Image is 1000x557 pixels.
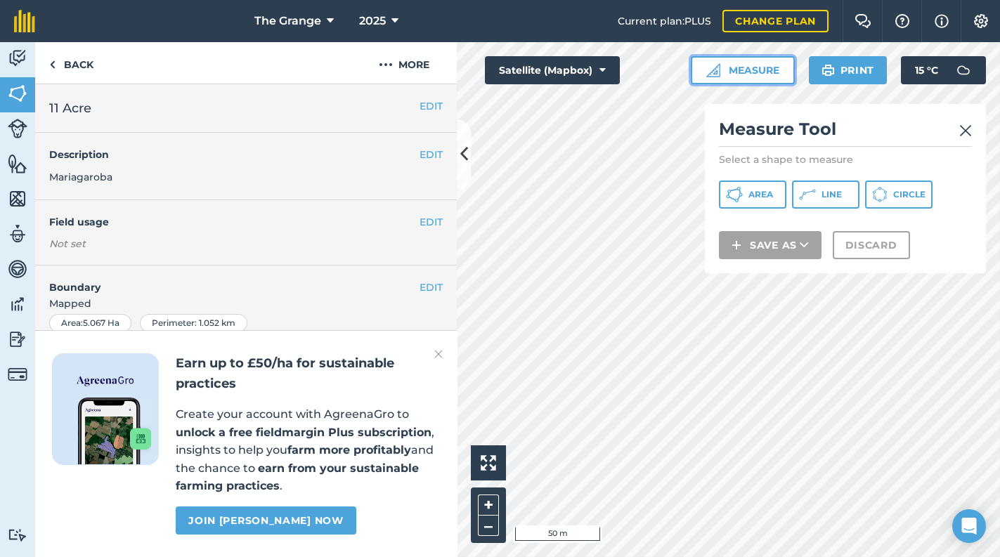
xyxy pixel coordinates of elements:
[855,14,871,28] img: Two speech bubbles overlapping with the left bubble in the forefront
[691,56,795,84] button: Measure
[176,506,356,535] a: Join [PERSON_NAME] now
[952,509,986,543] div: Open Intercom Messenger
[78,398,151,464] img: Screenshot of the Gro app
[359,13,386,30] span: 2025
[894,14,911,28] img: A question mark icon
[35,42,108,84] a: Back
[485,56,620,84] button: Satellite (Mapbox)
[722,10,829,32] a: Change plan
[959,122,972,139] img: svg+xml;base64,PHN2ZyB4bWxucz0iaHR0cDovL3d3dy53My5vcmcvMjAwMC9zdmciIHdpZHRoPSIyMiIgaGVpZ2h0PSIzMC...
[176,426,431,439] strong: unlock a free fieldmargin Plus subscription
[719,118,972,147] h2: Measure Tool
[973,14,989,28] img: A cog icon
[420,280,443,295] button: EDIT
[481,455,496,471] img: Four arrows, one pointing top left, one top right, one bottom right and the last bottom left
[8,83,27,104] img: svg+xml;base64,PHN2ZyB4bWxucz0iaHR0cDovL3d3dy53My5vcmcvMjAwMC9zdmciIHdpZHRoPSI1NiIgaGVpZ2h0PSI2MC...
[8,153,27,174] img: svg+xml;base64,PHN2ZyB4bWxucz0iaHR0cDovL3d3dy53My5vcmcvMjAwMC9zdmciIHdpZHRoPSI1NiIgaGVpZ2h0PSI2MC...
[901,56,986,84] button: 15 °C
[49,237,443,251] div: Not set
[49,56,56,73] img: svg+xml;base64,PHN2ZyB4bWxucz0iaHR0cDovL3d3dy53My5vcmcvMjAwMC9zdmciIHdpZHRoPSI5IiBoZWlnaHQ9IjI0Ii...
[949,56,978,84] img: svg+xml;base64,PD94bWwgdmVyc2lvbj0iMS4wIiBlbmNvZGluZz0idXRmLTgiPz4KPCEtLSBHZW5lcmF0b3I6IEFkb2JlIE...
[822,62,835,79] img: svg+xml;base64,PHN2ZyB4bWxucz0iaHR0cDovL3d3dy53My5vcmcvMjAwMC9zdmciIHdpZHRoPSIxOSIgaGVpZ2h0PSIyNC...
[478,494,499,516] button: +
[35,266,420,295] h4: Boundary
[8,329,27,350] img: svg+xml;base64,PD94bWwgdmVyc2lvbj0iMS4wIiBlbmNvZGluZz0idXRmLTgiPz4KPCEtLSBHZW5lcmF0b3I6IEFkb2JlIE...
[49,171,112,183] span: Mariagaroba
[8,528,27,542] img: svg+xml;base64,PD94bWwgdmVyc2lvbj0iMS4wIiBlbmNvZGluZz0idXRmLTgiPz4KPCEtLSBHZW5lcmF0b3I6IEFkb2JlIE...
[8,119,27,138] img: svg+xml;base64,PD94bWwgdmVyc2lvbj0iMS4wIiBlbmNvZGluZz0idXRmLTgiPz4KPCEtLSBHZW5lcmF0b3I6IEFkb2JlIE...
[379,56,393,73] img: svg+xml;base64,PHN2ZyB4bWxucz0iaHR0cDovL3d3dy53My5vcmcvMjAwMC9zdmciIHdpZHRoPSIyMCIgaGVpZ2h0PSIyNC...
[254,13,321,30] span: The Grange
[8,48,27,69] img: svg+xml;base64,PD94bWwgdmVyc2lvbj0iMS4wIiBlbmNvZGluZz0idXRmLTgiPz4KPCEtLSBHZW5lcmF0b3I6IEFkb2JlIE...
[893,189,926,200] span: Circle
[748,189,773,200] span: Area
[719,231,822,259] button: Save as
[822,189,842,200] span: Line
[8,188,27,209] img: svg+xml;base64,PHN2ZyB4bWxucz0iaHR0cDovL3d3dy53My5vcmcvMjAwMC9zdmciIHdpZHRoPSI1NiIgaGVpZ2h0PSI2MC...
[8,223,27,244] img: svg+xml;base64,PD94bWwgdmVyc2lvbj0iMS4wIiBlbmNvZGluZz0idXRmLTgiPz4KPCEtLSBHZW5lcmF0b3I6IEFkb2JlIE...
[915,56,938,84] span: 15 ° C
[8,294,27,315] img: svg+xml;base64,PD94bWwgdmVyc2lvbj0iMS4wIiBlbmNvZGluZz0idXRmLTgiPz4KPCEtLSBHZW5lcmF0b3I6IEFkb2JlIE...
[176,353,440,394] h2: Earn up to £50/ha for sustainable practices
[420,147,443,162] button: EDIT
[287,443,411,457] strong: farm more profitably
[49,147,443,162] h4: Description
[176,461,419,493] strong: earn from your sustainable farming practices
[434,346,443,362] img: svg+xml;base64,PHN2ZyB4bWxucz0iaHR0cDovL3d3dy53My5vcmcvMjAwMC9zdmciIHdpZHRoPSIyMiIgaGVpZ2h0PSIzMC...
[49,98,91,118] span: 11 Acre
[176,405,440,495] p: Create your account with AgreenaGro to , insights to help you and the chance to .
[618,13,711,29] span: Current plan : PLUS
[809,56,888,84] button: Print
[8,258,27,280] img: svg+xml;base64,PD94bWwgdmVyc2lvbj0iMS4wIiBlbmNvZGluZz0idXRmLTgiPz4KPCEtLSBHZW5lcmF0b3I6IEFkb2JlIE...
[140,314,247,332] div: Perimeter : 1.052 km
[706,63,720,77] img: Ruler icon
[420,98,443,114] button: EDIT
[935,13,949,30] img: svg+xml;base64,PHN2ZyB4bWxucz0iaHR0cDovL3d3dy53My5vcmcvMjAwMC9zdmciIHdpZHRoPSIxNyIgaGVpZ2h0PSIxNy...
[8,365,27,384] img: svg+xml;base64,PD94bWwgdmVyc2lvbj0iMS4wIiBlbmNvZGluZz0idXRmLTgiPz4KPCEtLSBHZW5lcmF0b3I6IEFkb2JlIE...
[719,152,972,166] p: Select a shape to measure
[49,214,420,230] h4: Field usage
[420,214,443,230] button: EDIT
[833,231,910,259] button: Discard
[732,237,741,254] img: svg+xml;base64,PHN2ZyB4bWxucz0iaHR0cDovL3d3dy53My5vcmcvMjAwMC9zdmciIHdpZHRoPSIxNCIgaGVpZ2h0PSIyNC...
[792,181,859,209] button: Line
[49,314,131,332] div: Area : 5.067 Ha
[865,181,933,209] button: Circle
[35,296,457,311] span: Mapped
[351,42,457,84] button: More
[719,181,786,209] button: Area
[478,516,499,536] button: –
[14,10,35,32] img: fieldmargin Logo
